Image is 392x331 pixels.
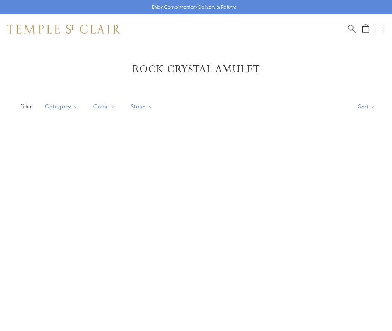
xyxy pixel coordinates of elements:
[152,3,237,11] p: Enjoy Complimentary Delivery & Returns
[88,98,121,115] button: Color
[362,24,369,34] a: Open Shopping Bag
[39,98,84,115] button: Category
[341,95,392,118] button: Show sort by
[127,102,159,111] span: Stone
[376,25,385,34] button: Open navigation
[19,63,373,76] h1: Rock Crystal Amulet
[7,25,120,34] img: Temple St. Clair
[41,102,84,111] span: Category
[348,24,356,34] a: Search
[90,102,121,111] span: Color
[125,98,159,115] button: Stone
